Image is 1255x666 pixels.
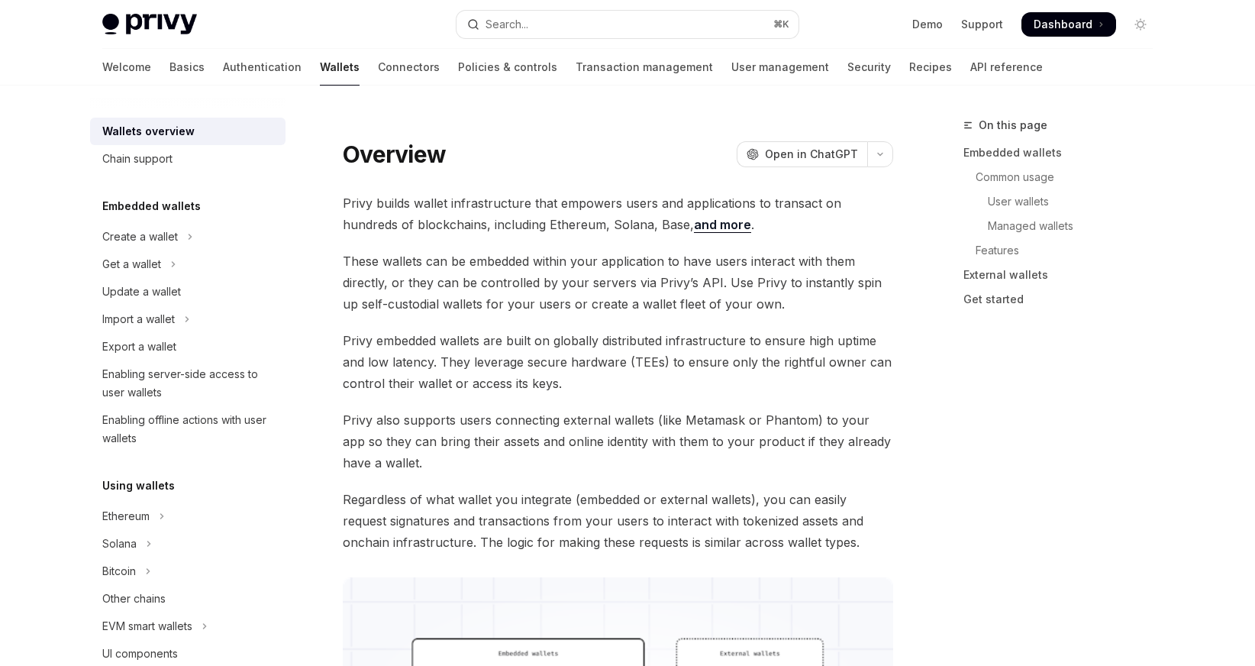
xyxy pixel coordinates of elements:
[1021,12,1116,37] a: Dashboard
[731,49,829,86] a: User management
[773,18,789,31] span: ⌘ K
[102,365,276,402] div: Enabling server-side access to user wallets
[90,333,286,360] a: Export a wallet
[102,338,176,356] div: Export a wallet
[102,310,175,328] div: Import a wallet
[102,255,161,273] div: Get a wallet
[457,11,798,38] button: Open search
[102,645,178,663] div: UI components
[694,217,751,233] a: and more
[102,283,181,301] div: Update a wallet
[970,49,1043,86] a: API reference
[102,122,195,141] div: Wallets overview
[90,278,286,306] a: Update a wallet
[963,287,1165,312] a: Get started
[223,49,302,86] a: Authentication
[102,535,137,553] div: Solana
[90,118,286,145] a: Wallets overview
[90,306,286,333] button: Toggle Import a wallet section
[343,409,893,474] span: Privy also supports users connecting external wallets (like Metamask or Phantom) to your app so t...
[90,406,286,452] a: Enabling offline actions with user wallets
[102,14,197,35] img: light logo
[102,617,192,635] div: EVM smart wallets
[90,585,286,613] a: Other chains
[102,590,166,608] div: Other chains
[961,17,1003,32] a: Support
[737,141,867,167] button: Open in ChatGPT
[90,145,286,173] a: Chain support
[90,530,286,558] button: Toggle Solana section
[1034,17,1092,32] span: Dashboard
[963,238,1165,263] a: Features
[102,228,178,246] div: Create a wallet
[1128,12,1153,37] button: Toggle dark mode
[847,49,891,86] a: Security
[963,263,1165,287] a: External wallets
[90,223,286,251] button: Toggle Create a wallet section
[343,330,893,394] span: Privy embedded wallets are built on globally distributed infrastructure to ensure high uptime and...
[963,165,1165,189] a: Common usage
[90,503,286,530] button: Toggle Ethereum section
[102,197,201,215] h5: Embedded wallets
[102,49,151,86] a: Welcome
[90,251,286,278] button: Toggle Get a wallet section
[963,141,1165,165] a: Embedded wallets
[90,613,286,640] button: Toggle EVM smart wallets section
[909,49,952,86] a: Recipes
[102,507,150,525] div: Ethereum
[343,141,446,168] h1: Overview
[963,189,1165,214] a: User wallets
[169,49,205,86] a: Basics
[979,116,1047,134] span: On this page
[343,251,893,315] span: These wallets can be embedded within your application to have users interact with them directly, ...
[486,15,528,34] div: Search...
[963,214,1165,238] a: Managed wallets
[576,49,713,86] a: Transaction management
[343,489,893,553] span: Regardless of what wallet you integrate (embedded or external wallets), you can easily request si...
[102,150,173,168] div: Chain support
[102,411,276,448] div: Enabling offline actions with user wallets
[102,477,175,495] h5: Using wallets
[102,562,136,580] div: Bitcoin
[912,17,943,32] a: Demo
[378,49,440,86] a: Connectors
[320,49,360,86] a: Wallets
[765,147,858,162] span: Open in ChatGPT
[458,49,557,86] a: Policies & controls
[343,192,893,235] span: Privy builds wallet infrastructure that empowers users and applications to transact on hundreds o...
[90,558,286,585] button: Toggle Bitcoin section
[90,360,286,406] a: Enabling server-side access to user wallets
